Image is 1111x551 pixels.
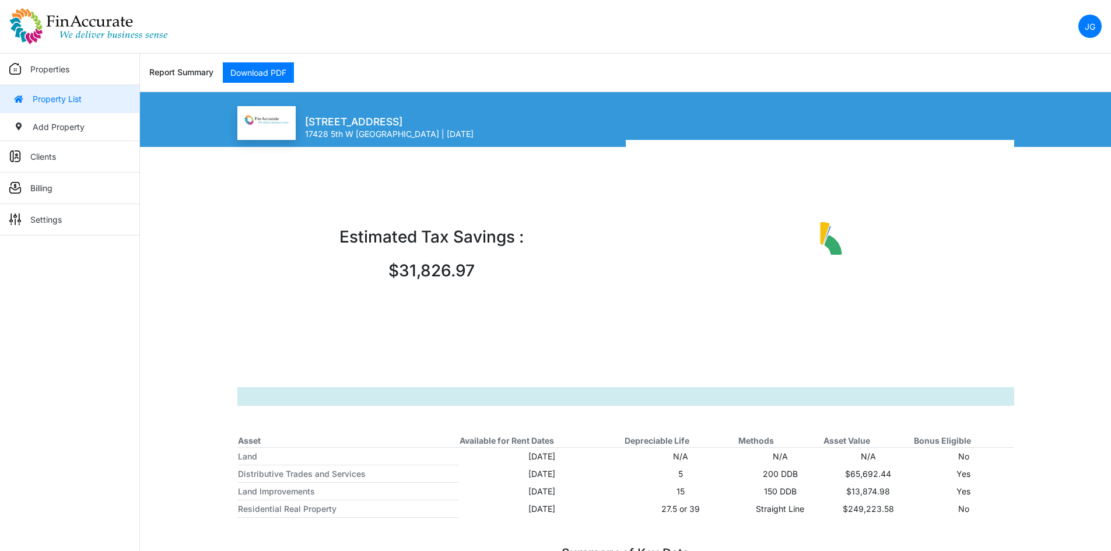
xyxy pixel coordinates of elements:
td: [DATE] [459,465,624,482]
img: FinAccurate_logo.png [244,115,289,125]
p: Properties [30,63,69,75]
img: spp logo [9,8,168,45]
div: Chart. Highcharts interactive chart. [626,140,1014,373]
img: sidemenu_settings.png [9,213,21,225]
b: Bonus Eligible [914,436,971,445]
td: 5 [624,465,738,482]
h4: Estimated Tax Savings : [237,227,626,247]
td: [DATE] [459,447,624,465]
path: 15 Year, y: 4.22, z: 630. Depreciation. [823,226,831,245]
p: Clients [30,150,56,163]
h5: [STREET_ADDRESS] [305,115,474,128]
th: Residential Real Property [237,500,460,517]
td: $249,223.58 [823,500,913,517]
p: 17428 5th W [GEOGRAPHIC_DATA] | [DATE] [305,128,474,140]
td: No [913,447,1014,465]
td: Straight Line [738,500,823,517]
td: $13,874.98 [823,482,913,500]
td: Yes [913,465,1014,482]
path: 39 Year, y: 75.8, z: 180. Depreciation. [824,235,842,255]
td: 150 DDB [738,482,823,500]
b: Available for Rent Dates [460,436,554,445]
td: [DATE] [459,500,624,517]
h6: Report Summary [149,68,213,78]
img: sidemenu_properties.png [9,63,21,75]
p: Billing [30,182,52,194]
svg: Interactive chart [626,140,1014,373]
td: 15 [624,482,738,500]
p: JG [1085,20,1095,33]
b: Asset [238,436,261,445]
a: JG [1078,15,1102,38]
th: Distributive Trades and Services [237,465,460,482]
h3: $31,826.97 [237,261,626,281]
td: 27.5 or 39 [624,500,738,517]
th: Land [237,447,460,465]
td: N/A [738,447,823,465]
b: Methods [738,436,774,445]
td: [DATE] [459,482,624,500]
td: Yes [913,482,1014,500]
img: sidemenu_client.png [9,150,21,162]
td: $65,692.44 [823,465,913,482]
img: sidemenu_billing.png [9,182,21,194]
a: Download PDF [223,62,294,83]
td: 200 DDB [738,465,823,482]
td: No [913,500,1014,517]
path: 5 Year, y: 0, z: 790. Depreciation. [823,223,830,245]
th: Land Improvements [237,482,460,500]
td: N/A [624,447,738,465]
path: 5 Year, y: 19.98, z: 790. Depreciation. [819,222,829,245]
b: Asset Value [823,436,870,445]
b: Depreciable Life [625,436,689,445]
p: Settings [30,213,62,226]
td: N/A [823,447,913,465]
